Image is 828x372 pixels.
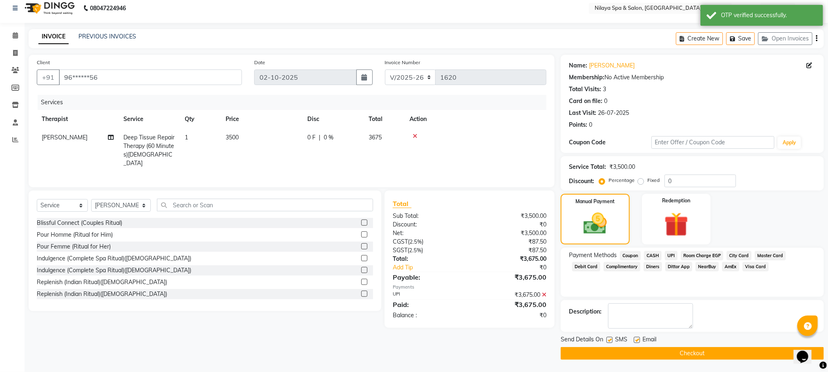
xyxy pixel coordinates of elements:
[569,307,602,316] div: Description:
[758,32,812,45] button: Open Invoices
[37,242,111,251] div: Pour Femme (Ritual for Her)
[364,110,405,128] th: Total
[642,335,656,345] span: Email
[569,121,587,129] div: Points:
[37,278,167,287] div: Replenish (Indian Ritual)([DEMOGRAPHIC_DATA])
[726,32,755,45] button: Save
[778,137,801,149] button: Apply
[696,262,719,271] span: NearBuy
[38,95,553,110] div: Services
[604,262,640,271] span: Complimentary
[615,335,627,345] span: SMS
[369,134,382,141] span: 3675
[569,177,594,186] div: Discount:
[620,251,641,260] span: Coupon
[37,69,60,85] button: +91
[657,209,696,240] img: _gift.svg
[470,212,553,220] div: ₹3,500.00
[569,97,602,105] div: Card on file:
[589,121,592,129] div: 0
[598,109,629,117] div: 26-07-2025
[681,251,724,260] span: Room Charge EGP
[569,109,596,117] div: Last Visit:
[393,199,412,208] span: Total
[569,85,601,94] div: Total Visits:
[37,59,50,66] label: Client
[470,291,553,299] div: ₹3,675.00
[572,262,600,271] span: Debit Card
[743,262,769,271] span: Visa Card
[483,263,553,272] div: ₹0
[676,32,723,45] button: Create New
[119,110,180,128] th: Service
[42,134,87,141] span: [PERSON_NAME]
[561,347,824,360] button: Checkout
[644,262,662,271] span: Diners
[78,33,136,40] a: PREVIOUS INVOICES
[651,136,775,149] input: Enter Offer / Coupon Code
[319,133,320,142] span: |
[387,212,470,220] div: Sub Total:
[609,177,635,184] label: Percentage
[387,291,470,299] div: UPI
[561,335,603,345] span: Send Details On
[387,311,470,320] div: Balance :
[302,110,364,128] th: Disc
[221,110,302,128] th: Price
[470,255,553,263] div: ₹3,675.00
[387,300,470,309] div: Paid:
[576,210,614,237] img: _cash.svg
[665,262,693,271] span: Dittor App
[470,311,553,320] div: ₹0
[470,238,553,246] div: ₹87.50
[409,247,421,253] span: 2.5%
[609,163,635,171] div: ₹3,500.00
[576,198,615,205] label: Manual Payment
[307,133,316,142] span: 0 F
[569,73,816,82] div: No Active Membership
[37,110,119,128] th: Therapist
[393,238,408,245] span: CGST
[226,134,239,141] span: 3500
[387,255,470,263] div: Total:
[37,290,167,298] div: Replenish (Indian Ritual)([DEMOGRAPHIC_DATA])
[59,69,242,85] input: Search by Name/Mobile/Email/Code
[387,272,470,282] div: Payable:
[405,110,546,128] th: Action
[470,229,553,238] div: ₹3,500.00
[721,11,817,20] div: OTP verified successfully.
[37,231,113,239] div: Pour Homme (Ritual for Him)
[37,219,122,227] div: Blissful Connect (Couples Ritual)
[410,238,422,245] span: 2.5%
[180,110,221,128] th: Qty
[387,220,470,229] div: Discount:
[157,199,373,211] input: Search or Scan
[755,251,786,260] span: Master Card
[569,251,617,260] span: Payment Methods
[644,251,662,260] span: CASH
[470,300,553,309] div: ₹3,675.00
[387,229,470,238] div: Net:
[470,272,553,282] div: ₹3,675.00
[569,138,651,147] div: Coupon Code
[569,73,604,82] div: Membership:
[387,246,470,255] div: ( )
[385,59,421,66] label: Invoice Number
[387,263,483,272] a: Add Tip
[794,339,820,364] iframe: chat widget
[324,133,333,142] span: 0 %
[393,247,407,254] span: SGST
[123,134,175,167] span: Deep Tissue Repair Therapy (60 Minutes)[DEMOGRAPHIC_DATA]
[254,59,265,66] label: Date
[665,251,678,260] span: UPI
[38,29,69,44] a: INVOICE
[393,284,546,291] div: Payments
[603,85,606,94] div: 3
[37,254,191,263] div: Indulgence (Complete Spa Ritual)([DEMOGRAPHIC_DATA])
[727,251,752,260] span: City Card
[387,238,470,246] div: ( )
[589,61,635,70] a: [PERSON_NAME]
[569,163,606,171] div: Service Total:
[470,246,553,255] div: ₹87.50
[604,97,607,105] div: 0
